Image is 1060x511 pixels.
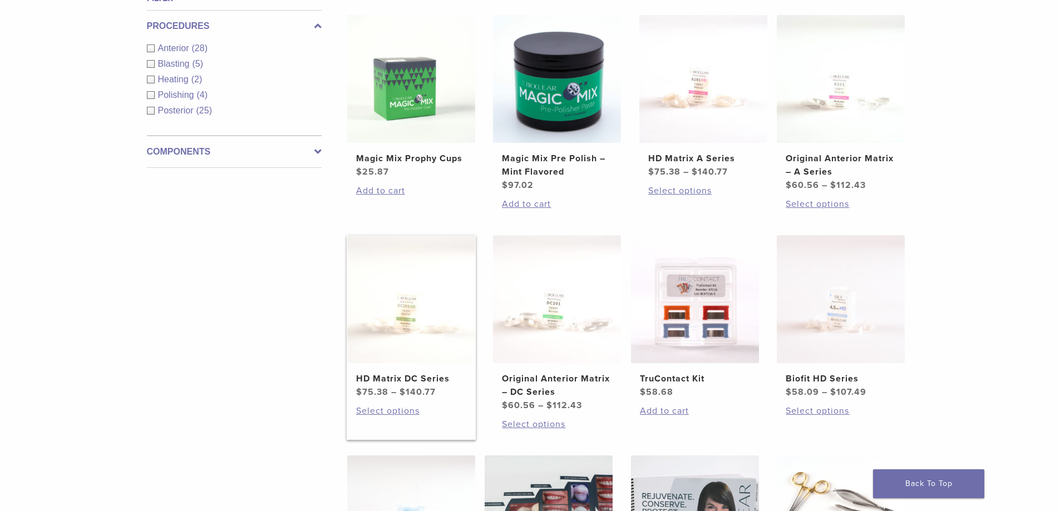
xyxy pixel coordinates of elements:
[776,15,906,192] a: Original Anterior Matrix - A SeriesOriginal Anterior Matrix – A Series
[356,372,466,385] h2: HD Matrix DC Series
[777,15,905,143] img: Original Anterior Matrix - A Series
[158,106,196,115] span: Posterior
[822,180,827,191] span: –
[830,180,866,191] bdi: 112.43
[786,180,819,191] bdi: 60.56
[648,184,758,197] a: Select options for “HD Matrix A Series”
[692,166,698,177] span: $
[502,400,535,411] bdi: 60.56
[830,180,836,191] span: $
[347,15,476,178] a: Magic Mix Prophy CupsMagic Mix Prophy Cups $25.87
[158,75,191,84] span: Heating
[192,59,203,68] span: (5)
[356,386,362,398] span: $
[347,235,475,363] img: HD Matrix DC Series
[648,166,654,177] span: $
[347,235,476,399] a: HD Matrix DC SeriesHD Matrix DC Series
[158,59,193,68] span: Blasting
[640,386,646,398] span: $
[356,152,466,165] h2: Magic Mix Prophy Cups
[546,400,553,411] span: $
[356,184,466,197] a: Add to cart: “Magic Mix Prophy Cups”
[786,372,896,385] h2: Biofit HD Series
[356,166,362,177] span: $
[158,90,197,100] span: Polishing
[400,386,436,398] bdi: 140.77
[191,75,203,84] span: (2)
[648,166,681,177] bdi: 75.38
[502,180,508,191] span: $
[356,404,466,418] a: Select options for “HD Matrix DC Series”
[196,106,212,115] span: (25)
[356,386,388,398] bdi: 75.38
[493,235,621,363] img: Original Anterior Matrix - DC Series
[631,235,759,363] img: TruContact Kit
[692,166,728,177] bdi: 140.77
[648,152,758,165] h2: HD Matrix A Series
[158,43,192,53] span: Anterior
[502,418,612,431] a: Select options for “Original Anterior Matrix - DC Series”
[502,152,612,178] h2: Magic Mix Pre Polish – Mint Flavored
[546,400,582,411] bdi: 112.43
[639,15,767,143] img: HD Matrix A Series
[786,152,896,178] h2: Original Anterior Matrix – A Series
[786,386,792,398] span: $
[830,386,836,398] span: $
[639,15,768,178] a: HD Matrix A SeriesHD Matrix A Series
[147,19,322,33] label: Procedures
[786,197,896,211] a: Select options for “Original Anterior Matrix - A Series”
[822,386,827,398] span: –
[502,372,612,399] h2: Original Anterior Matrix – DC Series
[391,386,397,398] span: –
[147,145,322,158] label: Components
[492,15,622,192] a: Magic Mix Pre Polish - Mint FlavoredMagic Mix Pre Polish – Mint Flavored $97.02
[786,180,792,191] span: $
[192,43,208,53] span: (28)
[196,90,208,100] span: (4)
[786,386,819,398] bdi: 58.09
[873,469,984,498] a: Back To Top
[492,235,622,412] a: Original Anterior Matrix - DC SeriesOriginal Anterior Matrix – DC Series
[502,400,508,411] span: $
[400,386,406,398] span: $
[502,180,534,191] bdi: 97.02
[683,166,689,177] span: –
[538,400,544,411] span: –
[640,372,750,385] h2: TruContact Kit
[356,166,389,177] bdi: 25.87
[640,404,750,418] a: Add to cart: “TruContact Kit”
[640,386,673,398] bdi: 58.68
[347,15,475,143] img: Magic Mix Prophy Cups
[830,386,866,398] bdi: 107.49
[493,15,621,143] img: Magic Mix Pre Polish - Mint Flavored
[502,197,612,211] a: Add to cart: “Magic Mix Pre Polish - Mint Flavored”
[786,404,896,418] a: Select options for “Biofit HD Series”
[630,235,760,399] a: TruContact KitTruContact Kit $58.68
[776,235,906,399] a: Biofit HD SeriesBiofit HD Series
[777,235,905,363] img: Biofit HD Series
